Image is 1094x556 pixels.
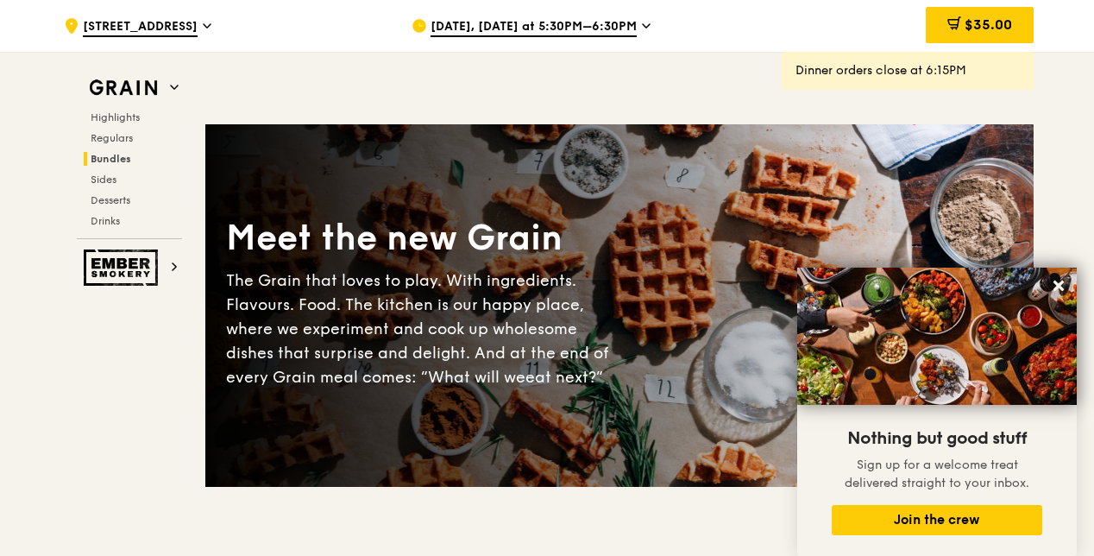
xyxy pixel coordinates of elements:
img: Ember Smokery web logo [84,250,163,286]
span: eat next?” [525,368,603,387]
span: Highlights [91,111,140,123]
button: Join the crew [832,505,1042,535]
span: Regulars [91,132,133,144]
span: Sides [91,174,116,186]
span: Sign up for a welcome treat delivered straight to your inbox. [845,458,1029,490]
div: Meet the new Grain [226,215,619,262]
span: Nothing but good stuff [847,428,1027,449]
div: The Grain that loves to play. With ingredients. Flavours. Food. The kitchen is our happy place, w... [226,269,619,389]
span: Drinks [91,215,120,227]
span: [DATE], [DATE] at 5:30PM–6:30PM [431,18,637,37]
span: Desserts [91,194,130,206]
span: Bundles [91,153,131,165]
div: Dinner orders close at 6:15PM [795,62,1020,79]
span: [STREET_ADDRESS] [83,18,198,37]
button: Close [1045,272,1072,300]
img: Grain web logo [84,73,163,104]
img: DSC07876-Edit02-Large.jpeg [797,268,1077,405]
span: $35.00 [965,16,1012,33]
